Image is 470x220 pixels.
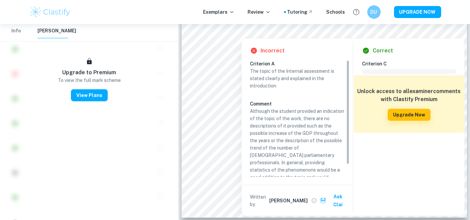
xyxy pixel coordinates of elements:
h6: DU [370,8,378,16]
img: Clastify logo [29,5,72,19]
h6: Comment [250,100,344,107]
button: View Plans [71,89,108,101]
p: Written by [250,193,268,208]
button: Info [8,24,24,39]
h6: Criterion A [250,60,350,67]
h6: Incorrect [261,47,285,55]
h6: Unlock access to all examiner comments with Clastify Premium [357,87,461,103]
a: Tutoring [287,8,313,16]
button: Help and Feedback [351,6,362,18]
h6: Correct [373,47,393,55]
h6: Criterion C [362,60,462,67]
p: To view the full mark scheme [58,77,121,84]
p: Review [248,8,271,16]
button: [PERSON_NAME] [37,24,76,39]
a: Schools [326,8,345,16]
button: Upgrade Now [388,109,431,121]
p: The topic of the Internal assessment is stated clearly and explained in the introduction [250,67,344,89]
button: DU [367,5,381,19]
h6: Upgrade to Premium [62,69,116,77]
h6: [PERSON_NAME] [269,197,308,204]
button: Ask Clai [319,191,350,211]
p: Although the student provided an indication of the topic of the work, there are no descriptions o... [250,107,344,196]
button: UPGRADE NOW [394,6,441,18]
p: Exemplars [203,8,234,16]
